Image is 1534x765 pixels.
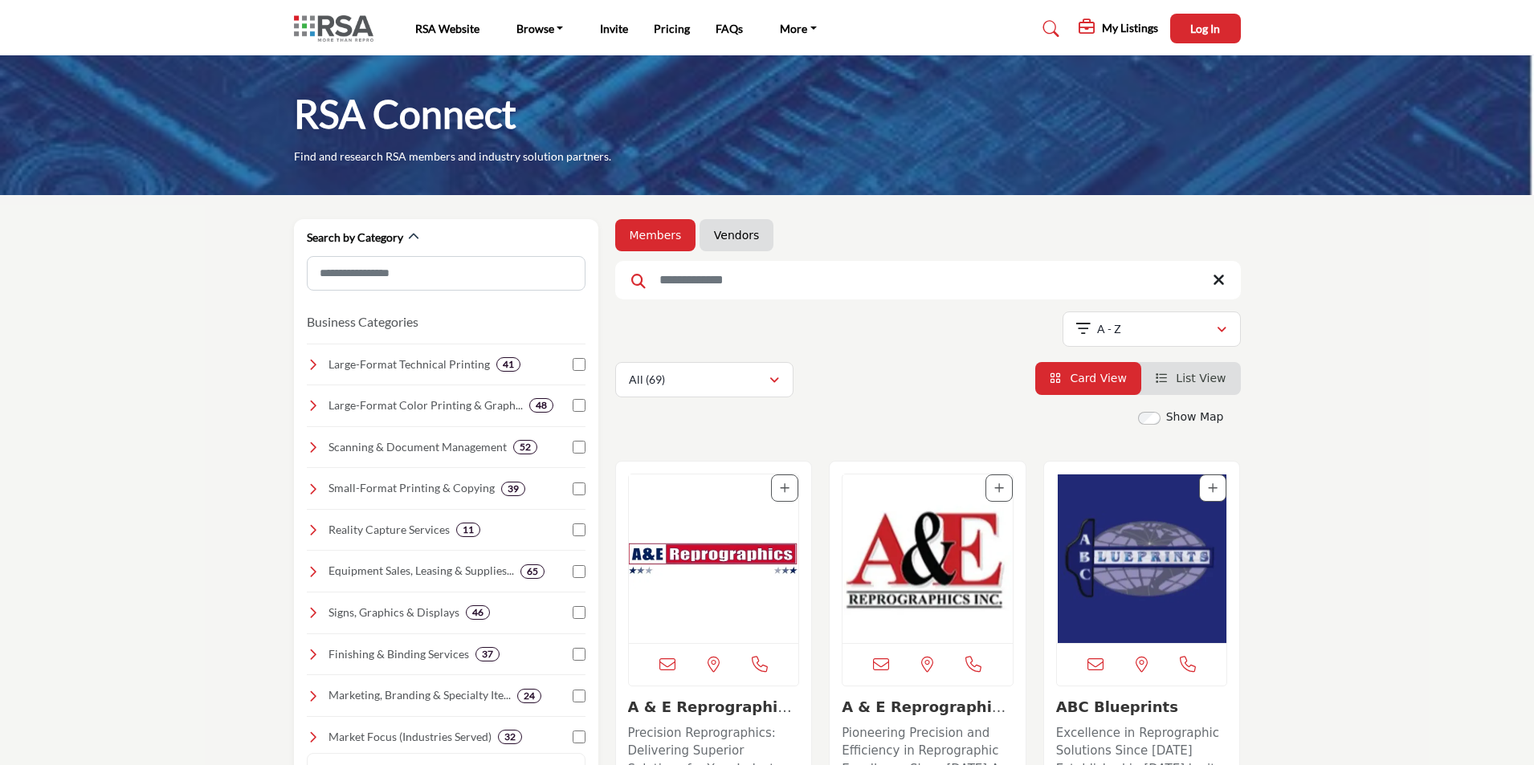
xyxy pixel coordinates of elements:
[508,483,519,494] b: 39
[573,482,585,495] input: Select Small-Format Printing & Copying checkbox
[1156,372,1226,385] a: View List
[529,398,553,413] div: 48 Results For Large-Format Color Printing & Graphics
[328,356,490,372] h4: Large-Format Technical Printing: High-quality printing for blueprints, construction and architect...
[1050,372,1127,385] a: View Card
[780,482,789,494] a: Add To List
[1176,372,1226,385] span: List View
[573,523,585,536] input: Select Reality Capture Services checkbox
[573,358,585,371] input: Select Large-Format Technical Printing checkbox
[496,357,520,372] div: 41 Results For Large-Format Technical Printing
[716,22,743,35] a: FAQs
[294,89,516,139] h1: RSA Connect
[503,359,514,370] b: 41
[1208,482,1218,494] a: Add To List
[328,687,511,703] h4: Marketing, Branding & Specialty Items: Design and creative services, marketing support, and speci...
[600,22,628,35] a: Invite
[1170,14,1241,43] button: Log In
[573,648,585,661] input: Select Finishing & Binding Services checkbox
[628,698,795,733] a: A & E Reprographics ...
[307,256,585,291] input: Search Category
[842,474,1013,643] a: Open Listing in new tab
[1056,698,1178,715] a: ABC Blueprints
[328,563,514,579] h4: Equipment Sales, Leasing & Supplies: Equipment sales, leasing, service, and resale of plotters, s...
[630,227,682,243] a: Members
[714,227,759,243] a: Vendors
[501,482,525,496] div: 39 Results For Small-Format Printing & Copying
[615,261,1241,299] input: Search Keyword
[573,565,585,578] input: Select Equipment Sales, Leasing & Supplies checkbox
[1102,21,1158,35] h5: My Listings
[573,399,585,412] input: Select Large-Format Color Printing & Graphics checkbox
[769,18,828,40] a: More
[475,647,500,661] div: 37 Results For Finishing & Binding Services
[307,230,403,246] h2: Search by Category
[463,524,474,535] b: 11
[1141,362,1241,395] li: List View
[328,522,450,538] h4: Reality Capture Services: Laser scanning, BIM modeling, photogrammetry, 3D scanning, and other ad...
[1166,409,1224,425] label: Show Map
[466,605,490,620] div: 46 Results For Signs, Graphics & Displays
[520,442,531,453] b: 52
[294,149,611,165] p: Find and research RSA members and industry solution partners.
[415,22,479,35] a: RSA Website
[629,474,799,643] a: Open Listing in new tab
[629,372,665,388] p: All (69)
[1057,474,1227,643] a: Open Listing in new tab
[842,698,1006,733] a: A & E Reprographics,...
[517,689,541,703] div: 24 Results For Marketing, Branding & Specialty Items
[628,698,800,716] h3: A & E Reprographics - AZ
[573,606,585,619] input: Select Signs, Graphics & Displays checkbox
[573,730,585,743] input: Select Market Focus (Industries Served) checkbox
[504,731,516,743] b: 32
[615,362,794,397] button: All (69)
[573,690,585,702] input: Select Marketing, Branding & Specialty Items checkbox
[629,474,799,643] img: A & E Reprographics - AZ
[328,397,523,413] h4: Large-Format Color Printing & Graphics: Banners, posters, vehicle wraps, and presentation graphics.
[1070,372,1126,385] span: Card View
[1097,321,1121,337] p: A - Z
[994,482,1004,494] a: Add To List
[328,729,492,745] h4: Market Focus (Industries Served): Tailored solutions for industries like architecture, constructi...
[1190,22,1220,35] span: Log In
[482,649,493,660] b: 37
[536,400,547,411] b: 48
[294,15,381,42] img: Site Logo
[498,730,522,744] div: 32 Results For Market Focus (Industries Served)
[328,439,507,455] h4: Scanning & Document Management: Digital conversion, archiving, indexing, secure storage, and stre...
[654,22,690,35] a: Pricing
[456,523,480,537] div: 11 Results For Reality Capture Services
[1027,16,1070,42] a: Search
[328,604,459,621] h4: Signs, Graphics & Displays: Exterior/interior building signs, trade show booths, event displays, ...
[520,564,545,579] div: 65 Results For Equipment Sales, Leasing & Supplies
[328,646,469,662] h4: Finishing & Binding Services: Laminating, binding, folding, trimming, and other finishing touches...
[842,698,1014,716] h3: A & E Reprographics, Inc. VA
[1079,19,1158,39] div: My Listings
[307,312,418,332] button: Business Categories
[328,480,495,496] h4: Small-Format Printing & Copying: Professional printing for black and white and color document pri...
[513,440,537,454] div: 52 Results For Scanning & Document Management
[1057,474,1227,643] img: ABC Blueprints
[1056,698,1228,716] h3: ABC Blueprints
[573,441,585,454] input: Select Scanning & Document Management checkbox
[505,18,575,40] a: Browse
[472,607,483,618] b: 46
[1035,362,1141,395] li: Card View
[842,474,1013,643] img: A & E Reprographics, Inc. VA
[1063,311,1241,347] button: A - Z
[524,690,535,702] b: 24
[527,566,538,577] b: 65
